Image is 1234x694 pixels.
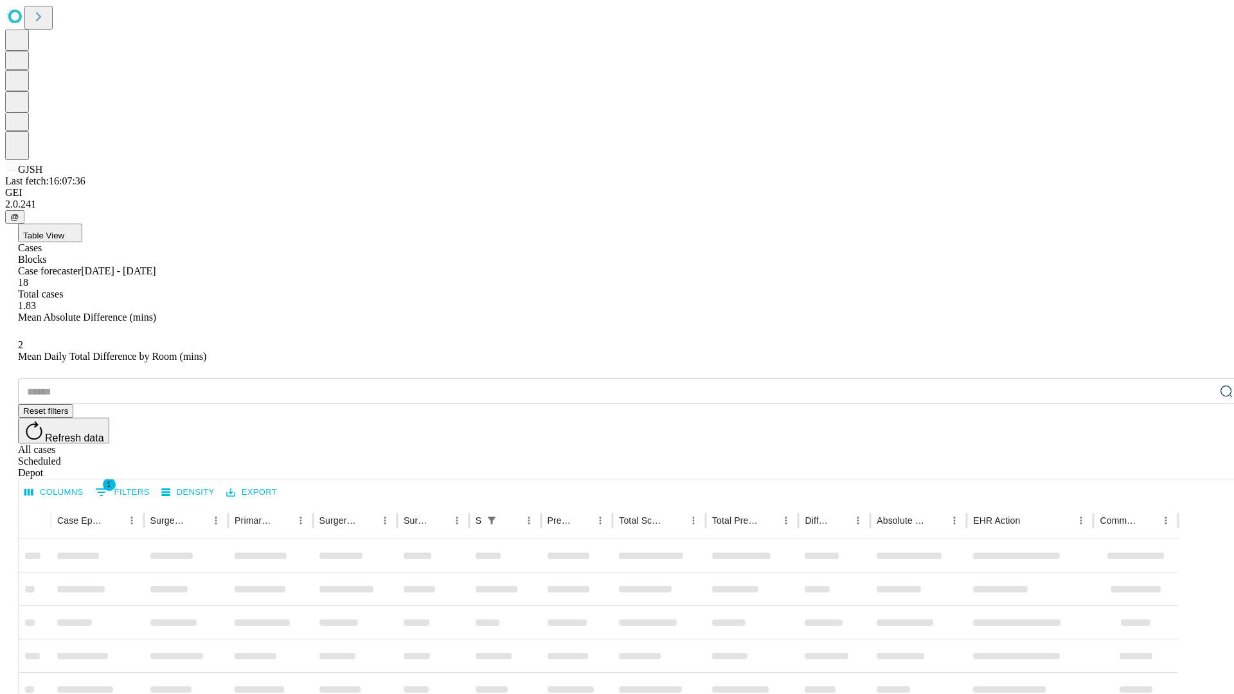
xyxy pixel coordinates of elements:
span: GJSH [18,164,42,175]
button: Menu [1157,512,1175,529]
button: Density [158,483,218,503]
button: Sort [105,512,123,529]
div: 2.0.241 [5,199,1229,210]
button: Menu [591,512,609,529]
button: Menu [849,512,867,529]
button: Sort [430,512,448,529]
button: Menu [292,512,310,529]
div: Surgeon Name [150,515,188,526]
span: Case forecaster [18,265,81,276]
button: @ [5,210,24,224]
button: Table View [18,224,82,242]
div: Total Predicted Duration [712,515,758,526]
div: Absolute Difference [877,515,926,526]
button: Menu [376,512,394,529]
div: 1 active filter [483,512,501,529]
div: Total Scheduled Duration [619,515,665,526]
button: Menu [207,512,225,529]
button: Sort [274,512,292,529]
div: GEI [5,187,1229,199]
button: Export [223,483,280,503]
span: Reset filters [23,406,68,416]
span: Mean Daily Total Difference by Room (mins) [18,351,206,362]
span: @ [10,212,19,222]
span: Table View [23,231,64,240]
button: Sort [927,512,945,529]
button: Sort [189,512,207,529]
button: Refresh data [18,418,109,443]
span: 1.83 [18,300,36,311]
span: Last fetch: 16:07:36 [5,175,85,186]
button: Sort [1139,512,1157,529]
span: 2 [18,339,23,350]
div: Case Epic Id [57,515,103,526]
button: Sort [831,512,849,529]
div: EHR Action [973,515,1020,526]
button: Sort [502,512,520,529]
button: Menu [1072,512,1090,529]
span: [DATE] - [DATE] [81,265,156,276]
button: Show filters [92,482,153,503]
button: Menu [123,512,141,529]
button: Sort [666,512,684,529]
button: Menu [684,512,702,529]
span: 18 [18,277,28,288]
div: Surgery Date [404,515,429,526]
button: Menu [945,512,963,529]
button: Reset filters [18,404,73,418]
span: Mean Absolute Difference (mins) [18,312,156,323]
button: Menu [448,512,466,529]
div: Surgery Name [319,515,357,526]
button: Show filters [483,512,501,529]
button: Menu [777,512,795,529]
button: Sort [573,512,591,529]
span: Total cases [18,289,63,299]
div: Primary Service [235,515,272,526]
div: Difference [805,515,830,526]
div: Comments [1100,515,1137,526]
button: Select columns [21,483,87,503]
button: Sort [759,512,777,529]
div: Scheduled In Room Duration [476,515,481,526]
button: Sort [1021,512,1039,529]
div: Predicted In Room Duration [548,515,573,526]
span: Refresh data [45,432,104,443]
button: Sort [358,512,376,529]
span: 1 [103,478,116,491]
button: Menu [520,512,538,529]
